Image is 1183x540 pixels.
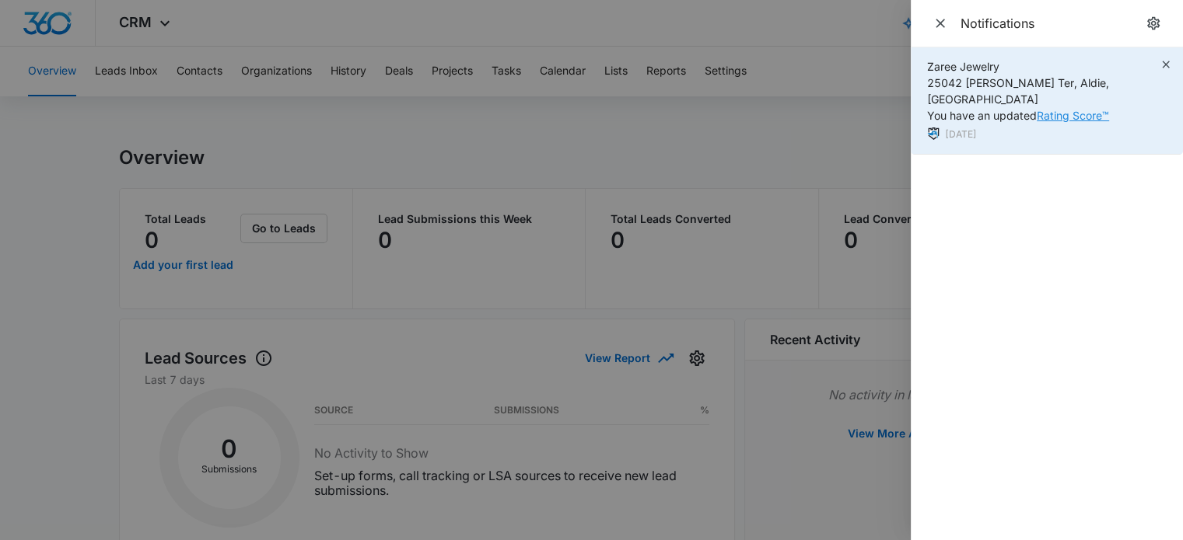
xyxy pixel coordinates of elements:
[1037,109,1109,122] a: Rating Score™
[929,12,951,34] button: Close
[1143,12,1164,34] a: notifications.title
[927,60,1109,122] span: Zaree Jewelry 25042 [PERSON_NAME] Ter, Aldie, [GEOGRAPHIC_DATA] You have an updated
[961,15,1143,32] div: Notifications
[927,127,1160,143] div: [DATE]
